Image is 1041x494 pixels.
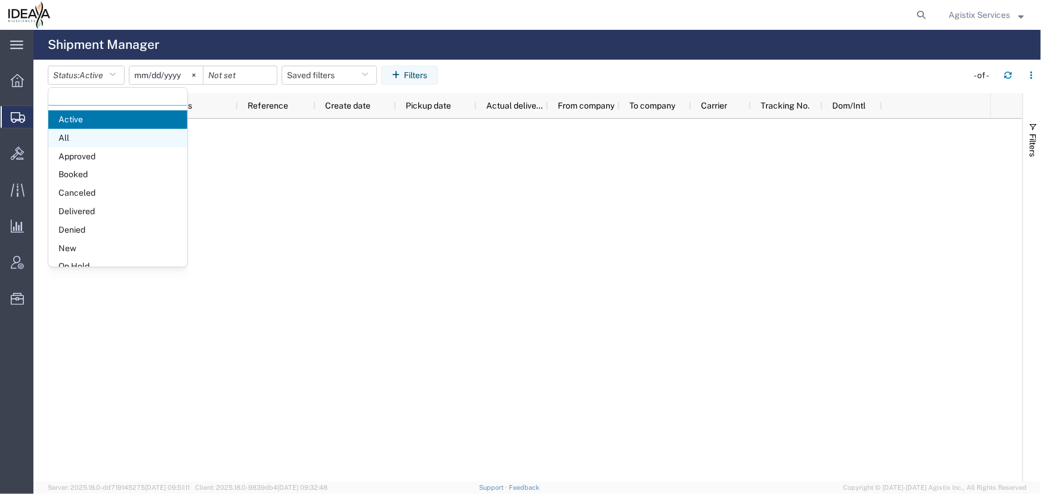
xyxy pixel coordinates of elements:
[843,483,1027,493] span: Copyright © [DATE]-[DATE] Agistix Inc., All Rights Reserved
[48,129,187,147] span: All
[761,101,810,110] span: Tracking No.
[129,66,203,84] input: Not set
[48,165,187,184] span: Booked
[974,69,994,82] div: - of -
[277,484,328,491] span: [DATE] 09:32:48
[486,101,543,110] span: Actual delivery date
[48,257,187,276] span: On Hold
[509,484,539,491] a: Feedback
[48,147,187,166] span: Approved
[949,8,1010,21] span: Agistix Services
[629,101,675,110] span: To company
[558,101,614,110] span: From company
[48,202,187,221] span: Delivered
[203,66,277,84] input: Not set
[48,30,159,60] h4: Shipment Manager
[325,101,370,110] span: Create date
[48,66,125,85] button: Status:Active
[282,66,377,85] button: Saved filters
[48,239,187,258] span: New
[48,110,187,129] span: Active
[832,101,866,110] span: Dom/Intl
[1028,134,1037,157] span: Filters
[248,101,288,110] span: Reference
[948,8,1024,22] button: Agistix Services
[195,484,328,491] span: Client: 2025.18.0-9839db4
[406,101,451,110] span: Pickup date
[48,184,187,202] span: Canceled
[145,484,190,491] span: [DATE] 09:51:11
[479,484,509,491] a: Support
[701,101,727,110] span: Carrier
[8,2,50,29] img: logo
[48,221,187,239] span: Denied
[381,66,438,85] button: Filters
[48,484,190,491] span: Server: 2025.18.0-dd719145275
[79,70,103,80] span: Active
